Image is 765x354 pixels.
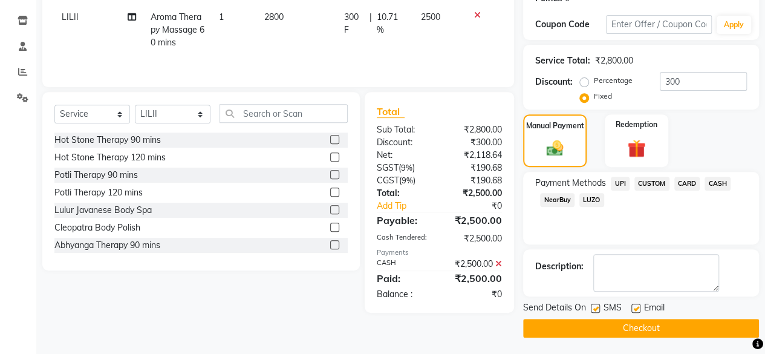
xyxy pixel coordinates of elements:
input: Enter Offer / Coupon Code [606,15,712,34]
div: Total: [368,187,440,200]
span: SMS [604,301,622,316]
div: Coupon Code [535,18,606,31]
span: Payment Methods [535,177,606,189]
span: 10.71 % [377,11,406,36]
button: Checkout [523,319,759,338]
div: Net: [368,149,440,162]
div: ₹190.68 [439,162,511,174]
div: Balance : [368,288,440,301]
div: Cleopatra Body Polish [54,221,140,234]
span: SGST [377,162,399,173]
div: Hot Stone Therapy 90 mins [54,134,161,146]
span: | [369,11,372,36]
div: Discount: [368,136,440,149]
label: Percentage [594,75,633,86]
div: Discount: [535,76,573,88]
div: Potli Therapy 90 mins [54,169,138,182]
div: CASH [368,258,440,270]
img: _gift.svg [622,137,651,160]
span: Email [644,301,665,316]
img: _cash.svg [541,139,569,158]
div: ₹2,500.00 [439,213,511,228]
span: LUZO [579,193,604,207]
div: Sub Total: [368,123,440,136]
div: Hot Stone Therapy 120 mins [54,151,166,164]
div: ( ) [368,174,440,187]
div: Payments [377,247,502,258]
span: Send Details On [523,301,586,316]
span: Aroma Therapy Massage 60 mins [150,11,204,48]
div: Service Total: [535,54,590,67]
a: Add Tip [368,200,451,212]
div: ₹2,500.00 [439,232,511,245]
span: CASH [705,177,731,191]
div: ₹300.00 [439,136,511,149]
div: ( ) [368,162,440,174]
div: Abhyanga Therapy 90 mins [54,239,160,252]
label: Redemption [616,119,657,130]
div: ₹2,800.00 [439,123,511,136]
button: Apply [717,16,751,34]
span: 2500 [421,11,440,22]
span: 9% [401,163,412,172]
span: 300 F [344,11,365,36]
div: ₹2,500.00 [439,271,511,286]
div: ₹190.68 [439,174,511,187]
div: Payable: [368,213,440,228]
span: Total [377,105,405,118]
span: LILII [62,11,79,22]
span: 9% [402,175,413,185]
div: ₹2,500.00 [439,258,511,270]
span: NearBuy [540,193,575,207]
span: UPI [611,177,630,191]
span: CARD [674,177,700,191]
div: ₹2,118.64 [439,149,511,162]
div: Description: [535,260,584,273]
div: ₹0 [439,288,511,301]
div: ₹0 [451,200,511,212]
span: CGST [377,175,399,186]
span: 2800 [264,11,284,22]
label: Fixed [594,91,612,102]
div: ₹2,800.00 [595,54,633,67]
label: Manual Payment [526,120,584,131]
div: Cash Tendered: [368,232,440,245]
span: CUSTOM [634,177,669,191]
span: 1 [219,11,224,22]
div: Paid: [368,271,440,286]
input: Search or Scan [220,104,348,123]
div: Lulur Javanese Body Spa [54,204,152,217]
div: Potli Therapy 120 mins [54,186,143,199]
div: ₹2,500.00 [439,187,511,200]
